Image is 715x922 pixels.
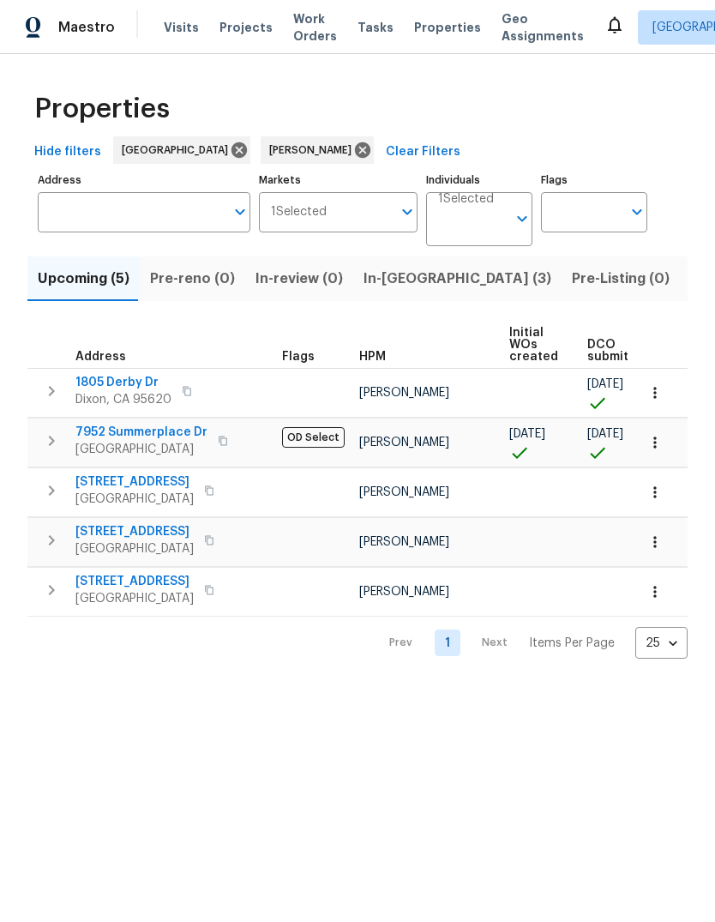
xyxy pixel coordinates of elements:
button: Open [395,200,419,224]
button: Hide filters [27,136,108,168]
span: Initial WOs created [509,327,558,363]
label: Markets [259,175,418,185]
span: Flags [282,351,315,363]
span: Properties [34,100,170,118]
span: [GEOGRAPHIC_DATA] [122,142,235,159]
span: 1 Selected [271,205,327,220]
span: Maestro [58,19,115,36]
span: [DATE] [587,428,623,440]
button: Open [625,200,649,224]
span: [PERSON_NAME] [359,437,449,449]
span: Address [75,351,126,363]
div: [GEOGRAPHIC_DATA] [113,136,250,164]
span: Pre-reno (0) [150,267,235,291]
button: Clear Filters [379,136,467,168]
button: Open [228,200,252,224]
span: [PERSON_NAME] [359,486,449,498]
span: Geo Assignments [502,10,584,45]
span: [DATE] [509,428,545,440]
span: [GEOGRAPHIC_DATA] [75,441,207,458]
label: Individuals [426,175,532,185]
span: [PERSON_NAME] [359,387,449,399]
span: DCO submitted [587,339,649,363]
nav: Pagination Navigation [373,627,688,659]
span: 1 Selected [438,192,494,207]
span: [PERSON_NAME] [359,586,449,598]
span: Upcoming (5) [38,267,129,291]
span: OD Select [282,427,345,448]
span: [GEOGRAPHIC_DATA] [75,540,194,557]
span: Tasks [357,21,394,33]
span: [STREET_ADDRESS] [75,523,194,540]
span: [GEOGRAPHIC_DATA] [75,491,194,508]
span: [PERSON_NAME] [269,142,358,159]
a: Goto page 1 [435,630,460,656]
p: Items Per Page [529,635,615,652]
div: [PERSON_NAME] [261,136,374,164]
span: Clear Filters [386,142,460,163]
span: [PERSON_NAME] [359,536,449,548]
label: Address [38,175,250,185]
span: Work Orders [293,10,337,45]
span: Projects [219,19,273,36]
span: [STREET_ADDRESS] [75,573,194,590]
span: Dixon, CA 95620 [75,391,171,408]
span: 1805 Derby Dr [75,374,171,391]
div: 25 [635,621,688,666]
span: Visits [164,19,199,36]
span: Properties [414,19,481,36]
span: [STREET_ADDRESS] [75,473,194,491]
span: 7952 Summerplace Dr [75,424,207,441]
span: Hide filters [34,142,101,163]
label: Flags [541,175,647,185]
button: Open [510,207,534,231]
span: In-review (0) [255,267,343,291]
span: Pre-Listing (0) [572,267,670,291]
span: [DATE] [587,378,623,390]
span: [GEOGRAPHIC_DATA] [75,590,194,607]
span: HPM [359,351,386,363]
span: In-[GEOGRAPHIC_DATA] (3) [364,267,551,291]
